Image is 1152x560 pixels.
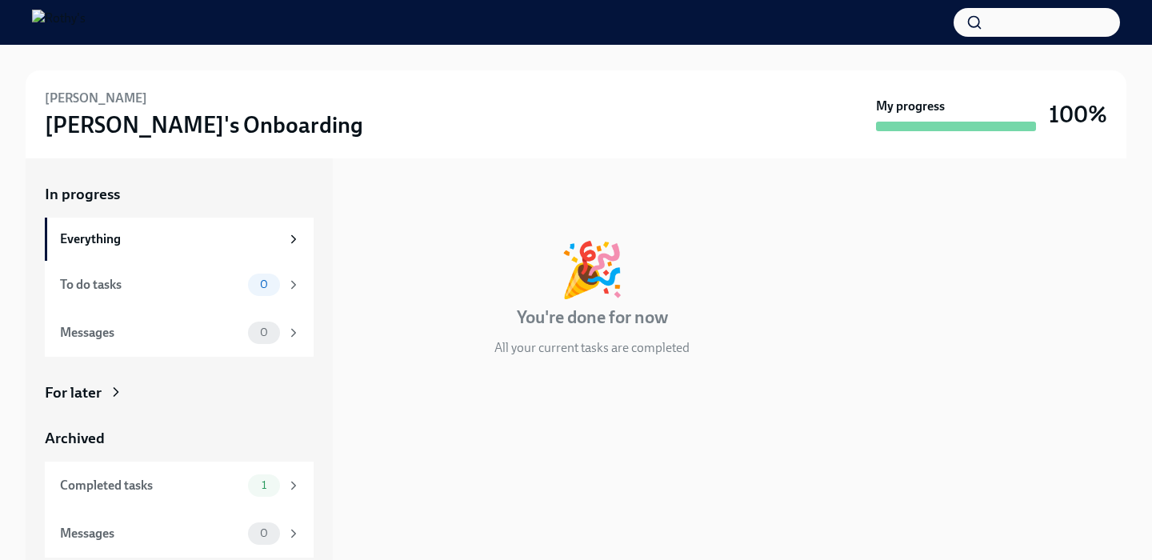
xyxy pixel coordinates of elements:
[45,382,102,403] div: For later
[1049,100,1107,129] h3: 100%
[252,479,276,491] span: 1
[250,326,278,338] span: 0
[45,110,363,139] h3: [PERSON_NAME]'s Onboarding
[45,510,314,558] a: Messages0
[352,184,427,205] div: In progress
[60,230,280,248] div: Everything
[45,382,314,403] a: For later
[60,324,242,342] div: Messages
[45,309,314,357] a: Messages0
[517,306,668,330] h4: You're done for now
[250,278,278,290] span: 0
[45,90,147,107] h6: [PERSON_NAME]
[60,525,242,542] div: Messages
[45,218,314,261] a: Everything
[45,428,314,449] a: Archived
[45,462,314,510] a: Completed tasks1
[559,243,625,296] div: 🎉
[876,98,945,115] strong: My progress
[60,477,242,494] div: Completed tasks
[45,184,314,205] a: In progress
[250,527,278,539] span: 0
[494,339,690,357] p: All your current tasks are completed
[32,10,86,35] img: Rothy's
[45,261,314,309] a: To do tasks0
[60,276,242,294] div: To do tasks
